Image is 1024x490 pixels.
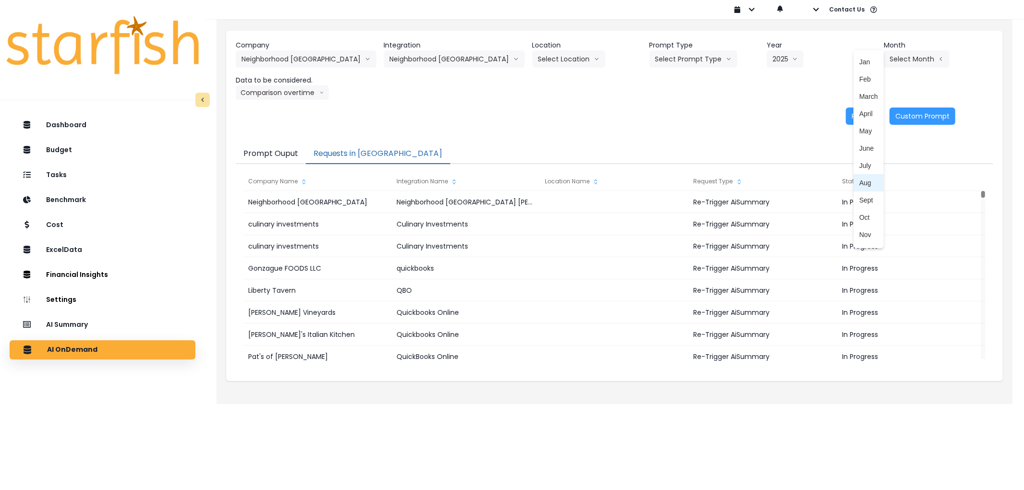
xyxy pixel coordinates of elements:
[540,172,688,191] div: Location Name
[689,213,837,235] div: Re-Trigger AiSummary
[859,143,878,153] span: June
[243,172,391,191] div: Company Name
[236,144,306,164] button: Prompt Ouput
[890,108,955,125] button: Custom Prompt
[46,171,67,179] p: Tasks
[236,75,376,85] header: Data to be considered.
[859,57,878,67] span: Jan
[384,50,525,68] button: Neighborhood [GEOGRAPHIC_DATA]arrow down line
[594,54,600,64] svg: arrow down line
[10,191,195,210] button: Benchmark
[859,74,878,84] span: Feb
[689,346,837,368] div: Re-Trigger AiSummary
[365,54,371,64] svg: arrow down line
[236,50,376,68] button: Neighborhood [GEOGRAPHIC_DATA]arrow down line
[10,265,195,285] button: Financial Insights
[513,54,519,64] svg: arrow down line
[859,161,878,170] span: July
[837,257,985,279] div: In Progress
[532,40,642,50] header: Location
[837,213,985,235] div: In Progress
[10,340,195,359] button: AI OnDemand
[392,301,540,323] div: Quickbooks Online
[392,191,540,213] div: Neighborhood [GEOGRAPHIC_DATA] [PERSON_NAME]
[46,146,72,154] p: Budget
[689,235,837,257] div: Re-Trigger AiSummary
[689,279,837,301] div: Re-Trigger AiSummary
[392,213,540,235] div: Culinary Investments
[689,191,837,213] div: Re-Trigger AiSummary
[236,40,376,50] header: Company
[450,178,458,186] svg: sort
[243,235,391,257] div: culinary investments
[837,279,985,301] div: In Progress
[792,54,798,64] svg: arrow down line
[837,172,985,191] div: Status
[854,50,884,248] ul: Select Montharrow left line
[837,235,985,257] div: In Progress
[837,301,985,323] div: In Progress
[236,85,329,100] button: Comparison overtimearrow down line
[859,92,878,101] span: March
[689,323,837,346] div: Re-Trigger AiSummary
[46,121,86,129] p: Dashboard
[46,246,82,254] p: ExcelData
[10,240,195,260] button: ExcelData
[46,221,63,229] p: Cost
[10,290,195,310] button: Settings
[243,257,391,279] div: Gonzague FOODS LLC
[689,257,837,279] div: Re-Trigger AiSummary
[767,50,804,68] button: 2025arrow down line
[859,178,878,188] span: Aug
[392,279,540,301] div: QBO
[243,323,391,346] div: [PERSON_NAME]'s Italian Kitchen
[837,323,985,346] div: In Progress
[650,40,759,50] header: Prompt Type
[650,50,737,68] button: Select Prompt Typearrow down line
[392,172,540,191] div: Integration Name
[859,195,878,205] span: Sept
[10,215,195,235] button: Cost
[243,301,391,323] div: [PERSON_NAME] Vineyards
[767,40,876,50] header: Year
[10,166,195,185] button: Tasks
[243,279,391,301] div: Liberty Tavern
[884,40,993,50] header: Month
[532,50,605,68] button: Select Locationarrow down line
[10,141,195,160] button: Budget
[859,109,878,119] span: April
[689,301,837,323] div: Re-Trigger AiSummary
[689,172,837,191] div: Request Type
[46,196,86,204] p: Benchmark
[392,235,540,257] div: Culinary Investments
[392,346,540,368] div: QuickBooks Online
[319,88,324,97] svg: arrow down line
[938,54,944,64] svg: arrow left line
[300,178,308,186] svg: sort
[859,213,878,222] span: Oct
[10,315,195,335] button: AI Summary
[243,191,391,213] div: Neighborhood [GEOGRAPHIC_DATA]
[46,321,88,329] p: AI Summary
[846,108,882,125] button: Re-Run
[10,116,195,135] button: Dashboard
[392,323,540,346] div: Quickbooks Online
[735,178,743,186] svg: sort
[837,346,985,368] div: In Progress
[392,257,540,279] div: quickbooks
[884,50,950,68] button: Select Montharrow left line
[384,40,525,50] header: Integration
[243,213,391,235] div: culinary investments
[47,346,97,354] p: AI OnDemand
[592,178,600,186] svg: sort
[306,144,450,164] button: Requests in [GEOGRAPHIC_DATA]
[726,54,732,64] svg: arrow down line
[859,126,878,136] span: May
[243,346,391,368] div: Pat's of [PERSON_NAME]
[859,230,878,239] span: Nov
[837,191,985,213] div: In Progress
